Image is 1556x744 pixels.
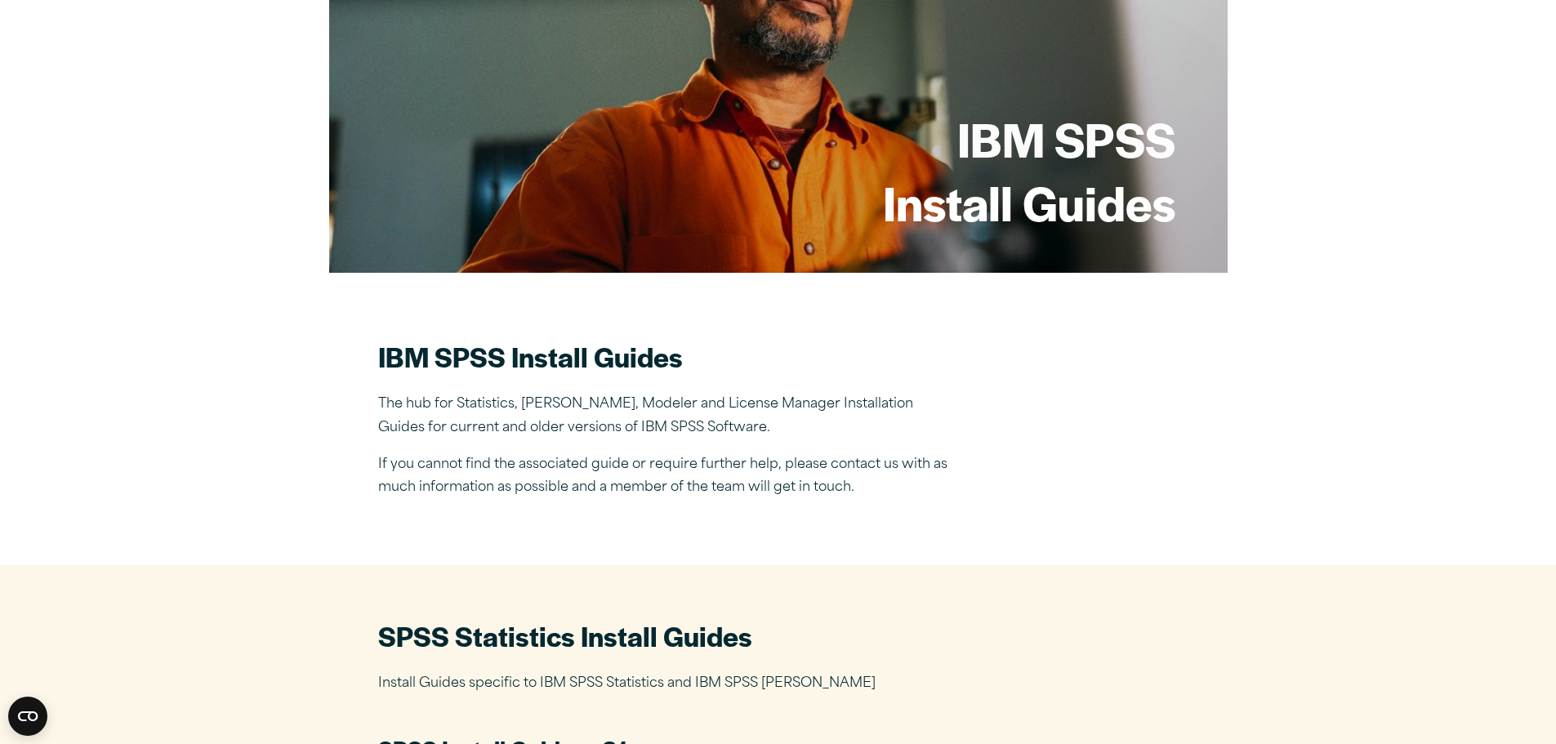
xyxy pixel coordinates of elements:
[378,617,1179,654] h2: SPSS Statistics Install Guides
[883,107,1175,234] h1: IBM SPSS Install Guides
[378,393,950,440] p: The hub for Statistics, [PERSON_NAME], Modeler and License Manager Installation Guides for curren...
[8,697,47,736] button: Open CMP widget
[378,672,1179,696] p: Install Guides specific to IBM SPSS Statistics and IBM SPSS [PERSON_NAME]
[378,338,950,375] h2: IBM SPSS Install Guides
[378,453,950,501] p: If you cannot find the associated guide or require further help, please contact us with as much i...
